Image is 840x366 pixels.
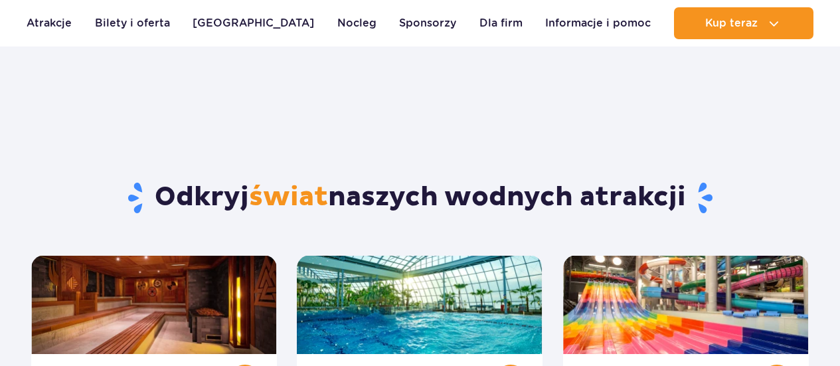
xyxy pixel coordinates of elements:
h1: Odkryj naszych wodnych atrakcji [31,181,809,215]
a: [GEOGRAPHIC_DATA] [193,7,314,39]
a: Sponsorzy [399,7,456,39]
a: Atrakcje [27,7,72,39]
button: Kup teraz [674,7,813,39]
a: Bilety i oferta [95,7,170,39]
span: Kup teraz [705,17,758,29]
a: Nocleg [337,7,377,39]
a: Dla firm [479,7,523,39]
a: Informacje i pomoc [545,7,651,39]
span: świat [249,181,328,214]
